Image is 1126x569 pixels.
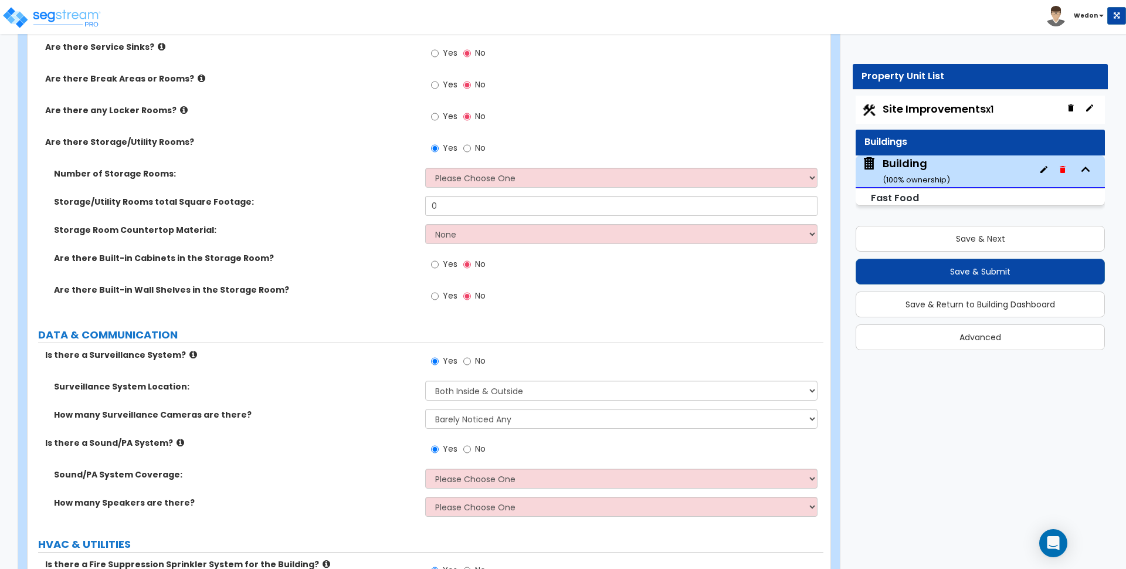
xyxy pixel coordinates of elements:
img: building.svg [862,156,877,171]
input: No [463,79,471,92]
span: Yes [443,443,457,455]
label: Surveillance System Location: [54,381,416,392]
i: click for more info! [177,438,184,447]
span: Yes [443,258,457,270]
label: Are there Break Areas or Rooms? [45,73,416,84]
span: Yes [443,355,457,367]
label: Are there Built-in Wall Shelves in the Storage Room? [54,284,416,296]
i: click for more info! [198,74,205,83]
span: Yes [443,79,457,90]
input: No [463,47,471,60]
input: Yes [431,47,439,60]
b: Wedon [1074,11,1098,20]
small: Fast Food [871,191,919,205]
input: Yes [431,142,439,155]
label: Are there Storage/Utility Rooms? [45,136,416,148]
div: Open Intercom Messenger [1039,529,1067,557]
div: Property Unit List [862,70,1099,83]
span: No [475,355,486,367]
small: ( 100 % ownership) [883,174,950,185]
input: Yes [431,355,439,368]
input: Yes [431,290,439,303]
input: No [463,142,471,155]
span: No [475,258,486,270]
span: No [475,110,486,122]
input: Yes [431,79,439,92]
input: Yes [431,110,439,123]
label: DATA & COMMUNICATION [38,327,823,343]
button: Save & Next [856,226,1105,252]
label: HVAC & UTILITIES [38,537,823,552]
input: No [463,110,471,123]
div: Buildings [864,136,1096,149]
label: How many Speakers are there? [54,497,416,509]
label: Is there a Surveillance System? [45,349,416,361]
i: click for more info! [323,560,330,568]
button: Save & Submit [856,259,1105,284]
img: avatar.png [1046,6,1066,26]
i: click for more info! [189,350,197,359]
span: Yes [443,110,457,122]
i: click for more info! [158,42,165,51]
span: No [475,47,486,59]
small: x1 [986,103,993,116]
span: Yes [443,47,457,59]
input: Yes [431,258,439,271]
button: Advanced [856,324,1105,350]
label: Are there any Locker Rooms? [45,104,416,116]
span: No [475,79,486,90]
input: Yes [431,443,439,456]
button: Save & Return to Building Dashboard [856,292,1105,317]
input: No [463,443,471,456]
span: No [475,443,486,455]
span: Yes [443,142,457,154]
input: No [463,290,471,303]
input: No [463,258,471,271]
span: No [475,290,486,302]
label: Storage Room Countertop Material: [54,224,416,236]
label: Storage/Utility Rooms total Square Footage: [54,196,416,208]
label: Are there Built-in Cabinets in the Storage Room? [54,252,416,264]
label: How many Surveillance Cameras are there? [54,409,416,421]
span: Yes [443,290,457,302]
i: click for more info! [180,106,188,114]
img: Construction.png [862,103,877,118]
input: No [463,355,471,368]
span: No [475,142,486,154]
span: Site Improvements [883,101,993,116]
img: logo_pro_r.png [2,6,101,29]
span: Building [862,156,950,186]
div: Building [883,156,950,186]
label: Sound/PA System Coverage: [54,469,416,480]
label: Number of Storage Rooms: [54,168,416,179]
label: Is there a Sound/PA System? [45,437,416,449]
label: Are there Service Sinks? [45,41,416,53]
